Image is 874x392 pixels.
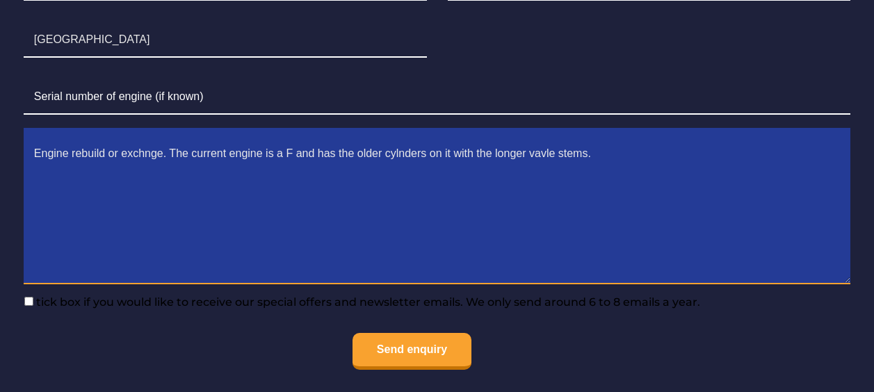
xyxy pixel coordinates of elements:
[353,333,471,370] input: Send enquiry
[24,23,427,58] input: Country of Origin of the Engine*
[24,297,33,306] input: tick box if you would like to receive our special offers and newsletter emails. We only send arou...
[33,295,700,309] span: tick box if you would like to receive our special offers and newsletter emails. We only send arou...
[24,80,850,115] input: Serial number of engine (if known)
